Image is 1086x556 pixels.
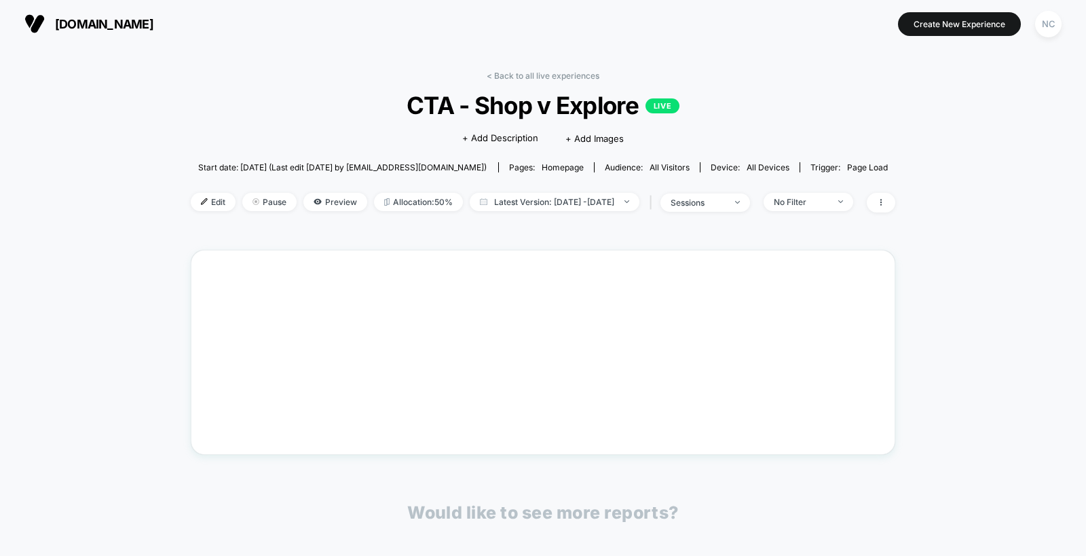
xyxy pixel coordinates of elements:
img: end [252,198,259,205]
button: Create New Experience [898,12,1021,36]
img: end [624,200,629,203]
div: Pages: [509,162,584,172]
span: Allocation: 50% [374,193,463,211]
span: All Visitors [650,162,690,172]
div: Audience: [605,162,690,172]
img: calendar [480,198,487,205]
button: NC [1031,10,1066,38]
span: Preview [303,193,367,211]
span: Start date: [DATE] (Last edit [DATE] by [EMAIL_ADDRESS][DOMAIN_NAME]) [198,162,487,172]
img: end [735,201,740,204]
span: homepage [542,162,584,172]
span: Device: [700,162,800,172]
span: Edit [191,193,236,211]
span: + Add Description [462,132,538,145]
div: sessions [671,198,725,208]
img: edit [201,198,208,205]
span: [DOMAIN_NAME] [55,17,153,31]
div: Trigger: [810,162,888,172]
img: end [838,200,843,203]
p: LIVE [645,98,679,113]
img: Visually logo [24,14,45,34]
span: Pause [242,193,297,211]
span: CTA - Shop v Explore [226,91,860,119]
span: | [646,193,660,212]
span: all devices [747,162,789,172]
div: No Filter [774,197,828,207]
span: Latest Version: [DATE] - [DATE] [470,193,639,211]
span: Page Load [847,162,888,172]
span: + Add Images [565,133,624,144]
div: NC [1035,11,1062,37]
button: [DOMAIN_NAME] [20,13,157,35]
img: rebalance [384,198,390,206]
p: Would like to see more reports? [407,502,679,523]
a: < Back to all live experiences [487,71,599,81]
